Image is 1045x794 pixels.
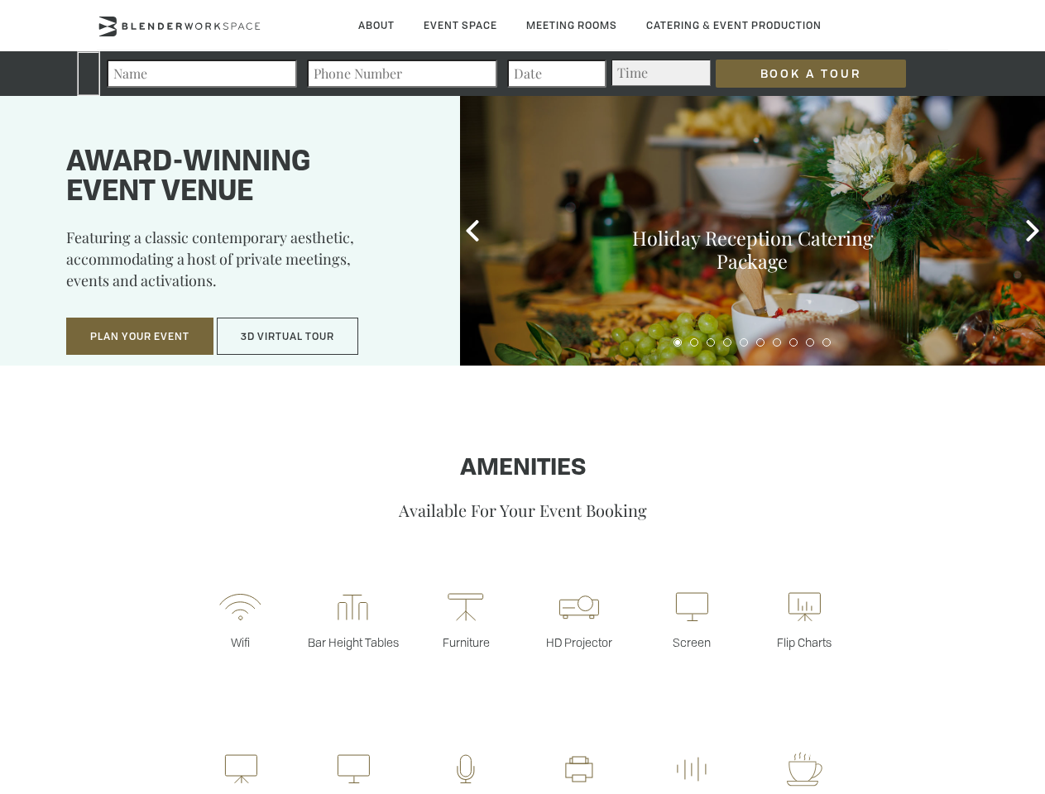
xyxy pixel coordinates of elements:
input: Phone Number [307,60,497,88]
a: Holiday Reception Catering Package [632,225,873,274]
p: Screen [635,634,748,650]
button: 3D Virtual Tour [217,318,358,356]
p: Bar Height Tables [297,634,410,650]
p: Available For Your Event Booking [52,499,993,521]
input: Name [107,60,297,88]
p: Furniture [410,634,522,650]
p: Wifi [184,634,296,650]
h1: Award-winning event venue [66,148,419,208]
input: Book a Tour [716,60,906,88]
p: Flip Charts [748,634,860,650]
button: Plan Your Event [66,318,213,356]
p: HD Projector [523,634,635,650]
p: Featuring a classic contemporary aesthetic, accommodating a host of private meetings, events and ... [66,227,419,303]
h1: Amenities [52,456,993,482]
input: Date [507,60,606,88]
